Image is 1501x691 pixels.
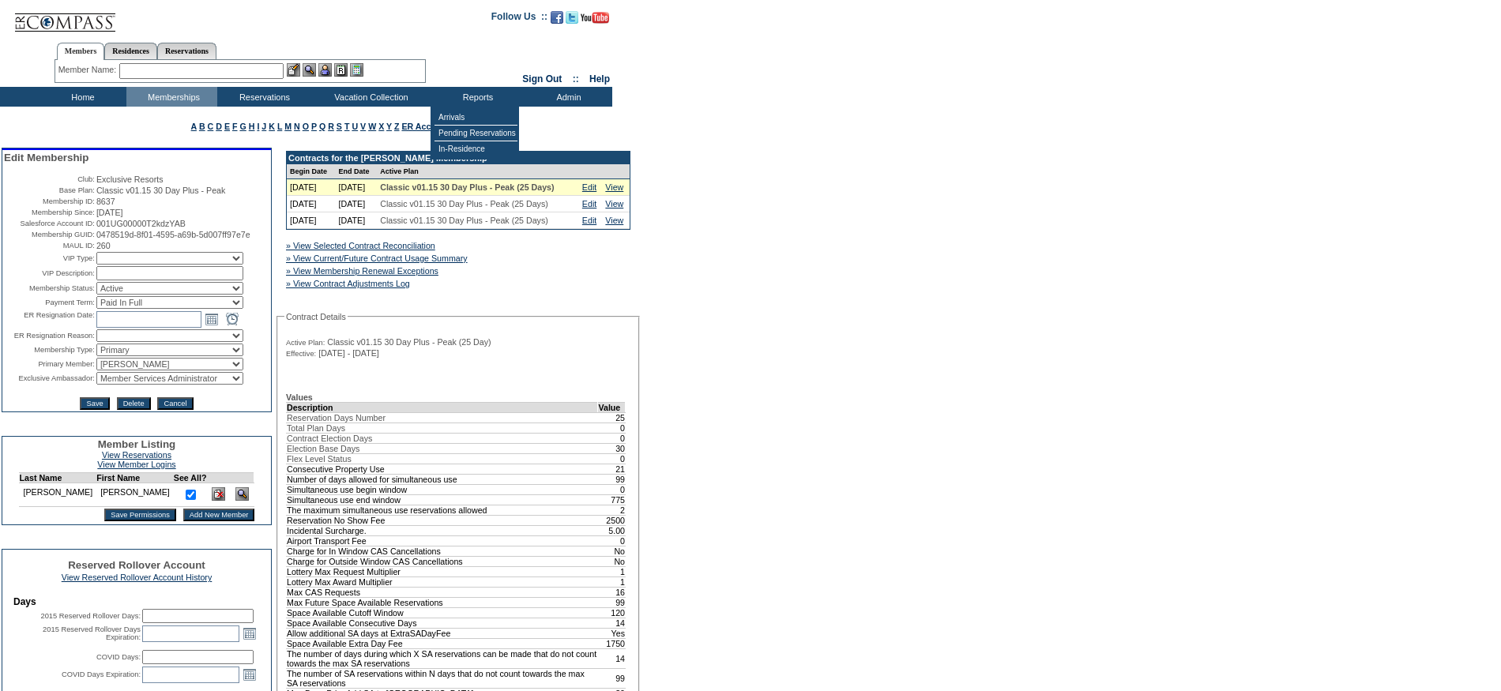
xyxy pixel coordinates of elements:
[284,312,348,321] legend: Contract Details
[4,296,95,309] td: Payment Term:
[360,122,366,131] a: V
[286,392,313,402] b: Values
[303,122,309,131] a: O
[378,122,384,131] a: X
[287,474,598,484] td: Number of days allowed for simultaneous use
[319,122,325,131] a: Q
[96,197,115,206] span: 8637
[212,487,225,501] img: Delete
[261,122,266,131] a: J
[287,494,598,505] td: Simultaneous use end window
[380,182,554,192] span: Classic v01.15 30 Day Plus - Peak (25 Days)
[286,266,438,276] a: » View Membership Renewal Exceptions
[287,576,598,587] td: Lottery Max Award Multiplier
[287,434,372,443] span: Contract Election Days
[598,494,626,505] td: 775
[380,199,548,208] span: Classic v01.15 30 Day Plus - Peak (25 Days)
[605,216,623,225] a: View
[287,597,598,607] td: Max Future Space Available Reservations
[598,525,626,535] td: 5.00
[327,337,491,347] span: Classic v01.15 30 Day Plus - Peak (25 Day)
[394,122,400,131] a: Z
[522,73,562,84] a: Sign Out
[598,422,626,433] td: 0
[57,43,105,60] a: Members
[598,628,626,638] td: Yes
[96,230,250,239] span: 0478519d-8f01-4595-a69b-5d007ff97e7e
[4,152,88,163] span: Edit Membership
[287,648,598,668] td: The number of days during which X SA reservations can be made that do not count towards the max S...
[62,670,141,678] label: COVID Days Expiration:
[605,182,623,192] a: View
[598,505,626,515] td: 2
[96,241,111,250] span: 260
[336,212,378,229] td: [DATE]
[96,208,123,217] span: [DATE]
[287,638,598,648] td: Space Available Extra Day Fee
[4,175,95,184] td: Club:
[598,453,626,464] td: 0
[566,11,578,24] img: Follow us on Twitter
[598,412,626,422] td: 25
[287,423,345,433] span: Total Plan Days
[582,199,596,208] a: Edit
[277,122,282,131] a: L
[208,122,214,131] a: C
[287,464,598,474] td: Consecutive Property Use
[4,266,95,280] td: VIP Description:
[581,16,609,25] a: Subscribe to our YouTube Channel
[337,122,342,131] a: S
[598,535,626,546] td: 0
[96,175,164,184] span: Exclusive Resorts
[287,454,352,464] span: Flex Level Status
[318,63,332,77] img: Impersonate
[40,612,141,620] label: 2015 Reserved Rollover Days:
[287,484,598,494] td: Simultaneous use begin window
[4,241,95,250] td: MAUL ID:
[350,63,363,77] img: b_calculator.gif
[232,122,238,131] a: F
[4,230,95,239] td: Membership GUID:
[199,122,205,131] a: B
[287,618,598,628] td: Space Available Consecutive Days
[224,122,230,131] a: E
[80,397,109,410] input: Save
[377,164,579,179] td: Active Plan
[589,73,610,84] a: Help
[249,122,255,131] a: H
[334,63,348,77] img: Reservations
[336,196,378,212] td: [DATE]
[287,164,336,179] td: Begin Date
[598,443,626,453] td: 30
[386,122,392,131] a: Y
[582,182,596,192] a: Edit
[19,473,96,483] td: Last Name
[598,556,626,566] td: No
[566,16,578,25] a: Follow us on Twitter
[598,566,626,576] td: 1
[336,179,378,196] td: [DATE]
[4,372,95,385] td: Exclusive Ambassador:
[58,63,119,77] div: Member Name:
[4,282,95,295] td: Membership Status:
[104,43,157,59] a: Residences
[216,122,222,131] a: D
[4,186,95,195] td: Base Plan:
[157,43,216,59] a: Reservations
[287,587,598,597] td: Max CAS Requests
[287,505,598,515] td: The maximum simultaneous use reservations allowed
[183,509,255,521] input: Add New Member
[96,186,225,195] span: Classic v01.15 30 Day Plus - Peak
[551,11,563,24] img: Become our fan on Facebook
[203,310,220,328] a: Open the calendar popup.
[581,12,609,24] img: Subscribe to our YouTube Channel
[598,433,626,443] td: 0
[257,122,259,131] a: I
[368,122,376,131] a: W
[287,556,598,566] td: Charge for Outside Window CAS Cancellations
[97,460,175,469] a: View Member Logins
[104,509,176,521] input: Save Permissions
[287,525,598,535] td: Incidental Surcharge.
[126,87,217,107] td: Memberships
[344,122,350,131] a: T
